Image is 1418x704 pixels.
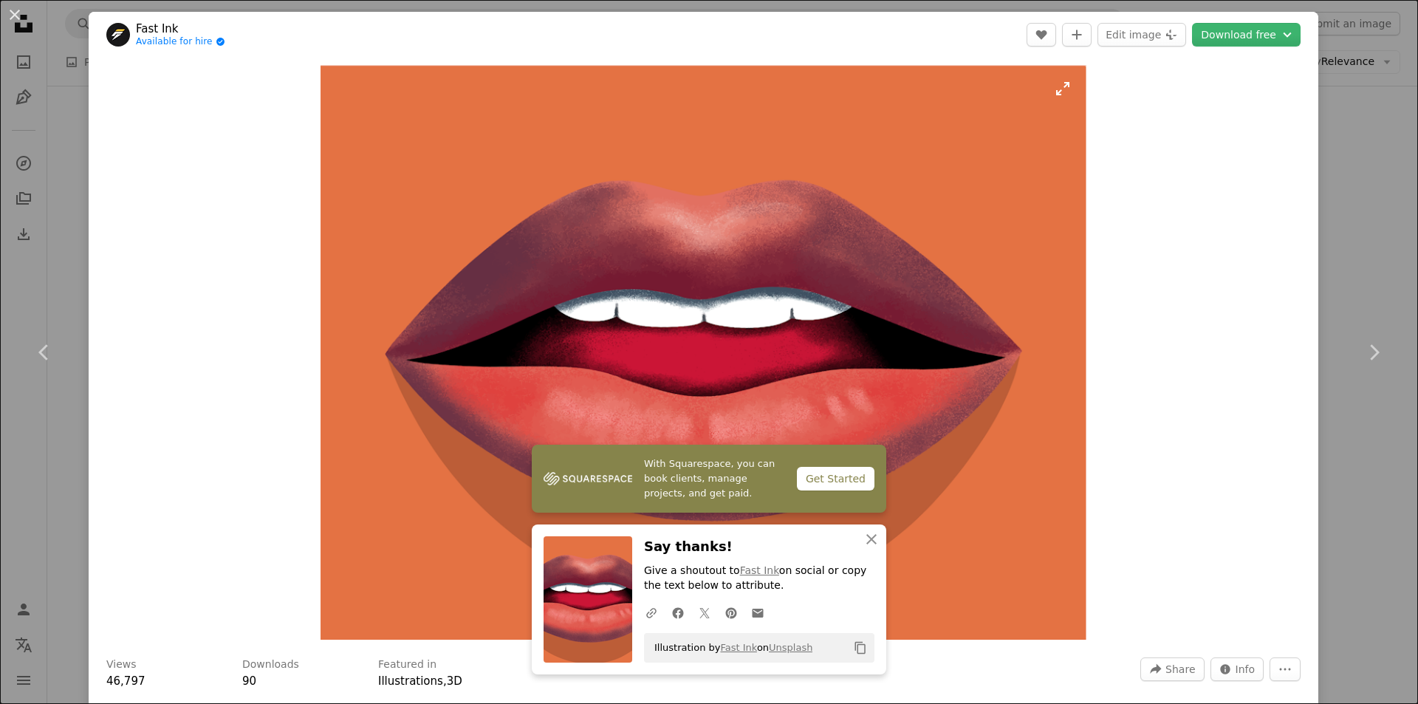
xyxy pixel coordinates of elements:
button: Add to Collection [1062,23,1092,47]
a: Fast Ink [740,564,779,576]
a: Share on Twitter [691,598,718,627]
button: Like [1027,23,1056,47]
img: file-1747939142011-51e5cc87e3c9 [544,468,632,490]
h3: Views [106,657,137,672]
button: Zoom in on this image [321,65,1086,640]
button: Choose download format [1192,23,1301,47]
a: Share on Pinterest [718,598,744,627]
span: Illustration by on [647,636,812,660]
span: With Squarespace, you can book clients, manage projects, and get paid. [644,457,785,501]
img: Luscious lips are open against an orange background. [321,65,1086,640]
h3: Say thanks! [644,536,874,558]
a: Fast Ink [136,21,225,36]
a: Illustrations [378,674,443,688]
div: Get Started [797,467,874,491]
span: 90 [242,674,256,688]
a: With Squarespace, you can book clients, manage projects, and get paid.Get Started [532,445,886,513]
a: Fast Ink [720,642,756,653]
a: Next [1329,281,1418,423]
a: 3D [447,674,462,688]
img: Go to Fast Ink's profile [106,23,130,47]
h3: Downloads [242,657,299,672]
span: , [443,674,447,688]
button: Share this image [1140,657,1204,681]
button: More Actions [1270,657,1301,681]
p: Give a shoutout to on social or copy the text below to attribute. [644,564,874,593]
a: Available for hire [136,36,225,48]
a: Share on Facebook [665,598,691,627]
a: Unsplash [769,642,812,653]
span: 46,797 [106,674,145,688]
a: Share over email [744,598,771,627]
button: Copy to clipboard [848,635,873,660]
span: Info [1236,658,1256,680]
button: Edit image [1097,23,1186,47]
button: Stats about this image [1210,657,1264,681]
span: Share [1165,658,1195,680]
h3: Featured in [378,657,436,672]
